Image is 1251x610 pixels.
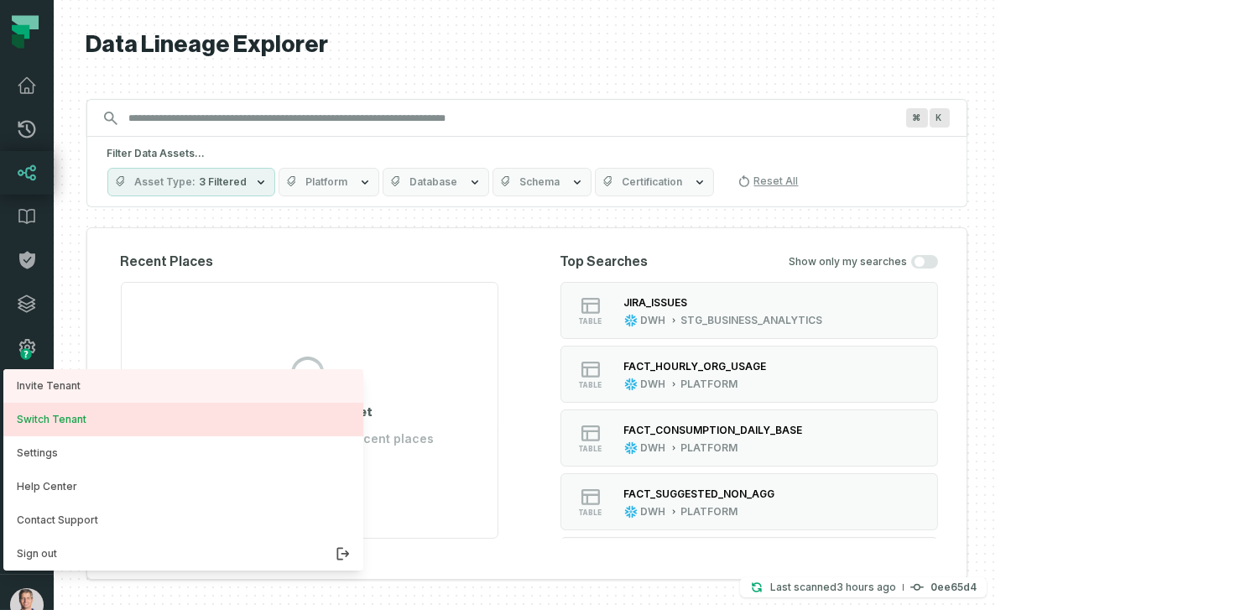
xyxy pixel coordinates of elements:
h1: Data Lineage Explorer [86,30,967,60]
button: Sign out [3,537,363,571]
button: Settings [3,436,363,470]
a: Contact Support [3,503,363,537]
span: Press ⌘ + K to focus the search bar [906,108,928,128]
span: Press ⌘ + K to focus the search bar [930,108,950,128]
button: Last scanned[DATE] 5:34:53 PM0ee65d4 [740,577,987,597]
p: Last scanned [770,579,896,596]
h4: 0ee65d4 [930,582,977,592]
a: Help Center [3,470,363,503]
a: Invite Tenant [3,369,363,403]
button: Switch Tenant [3,403,363,436]
div: avatar of Barak Forgoun [3,369,363,571]
relative-time: Aug 11, 2025, 5:34 PM GMT+3 [837,581,896,593]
